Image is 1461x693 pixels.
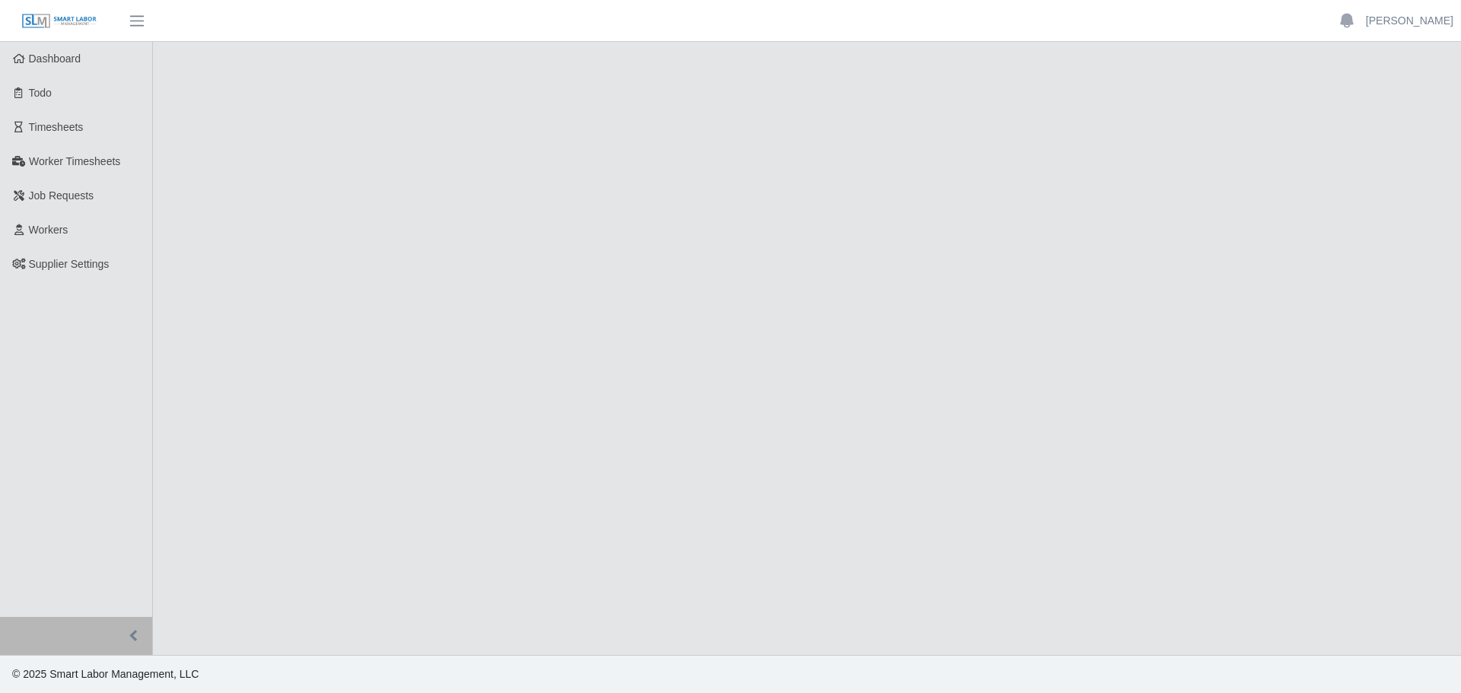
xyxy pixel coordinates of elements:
[29,224,68,236] span: Workers
[1366,13,1453,29] a: [PERSON_NAME]
[29,121,84,133] span: Timesheets
[29,52,81,65] span: Dashboard
[29,258,110,270] span: Supplier Settings
[12,668,199,680] span: © 2025 Smart Labor Management, LLC
[29,87,52,99] span: Todo
[21,13,97,30] img: SLM Logo
[29,189,94,202] span: Job Requests
[29,155,120,167] span: Worker Timesheets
